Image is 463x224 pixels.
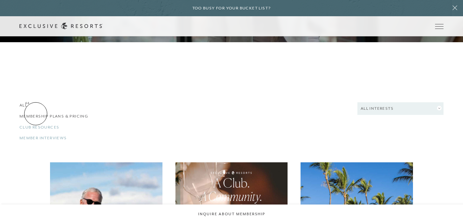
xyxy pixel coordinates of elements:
[19,135,151,141] a: Member Interviews
[25,101,29,106] span: 44
[357,102,444,115] button: All Interests
[19,124,154,131] a: Club Resources
[19,113,151,119] a: Membership Plans & Pricing
[192,5,271,11] h6: Too busy for your bucket list?
[435,24,444,29] button: Open navigation
[19,102,154,108] a: All44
